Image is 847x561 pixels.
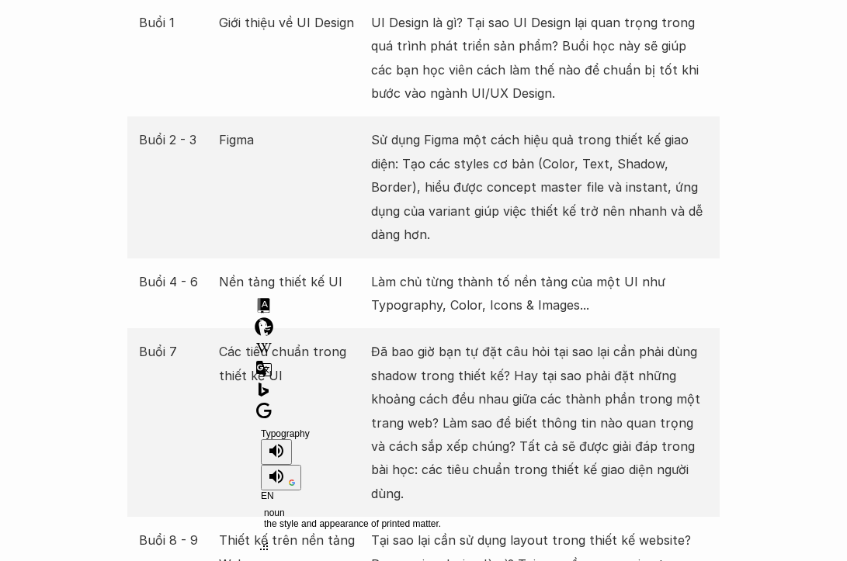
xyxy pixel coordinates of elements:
p: Giới thiệu về UI Design [219,11,363,34]
p: Làm chủ từng thành tố nền tảng của một UI như Typography, Color, Icons & Images... [371,270,708,317]
p: Nền tảng thiết kế UI [219,270,363,293]
p: Buổi 7 [139,340,211,363]
p: Các tiêu chuẩn trong thiết kế UI [219,340,363,387]
p: Sử dụng Figma một cách hiệu quả trong thiết kế giao diện: Tạo các styles cơ bản (Color, Text, Sha... [371,128,708,246]
p: Figma [219,128,363,151]
p: UI Design là gì? Tại sao UI Design lại quan trọng trong quá trình phát triển sản phẩm? Buổi học n... [371,11,708,106]
p: Buổi 1 [139,11,211,34]
p: Buổi 8 - 9 [139,528,211,552]
p: Buổi 2 - 3 [139,128,211,151]
p: Buổi 4 - 6 [139,270,211,293]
